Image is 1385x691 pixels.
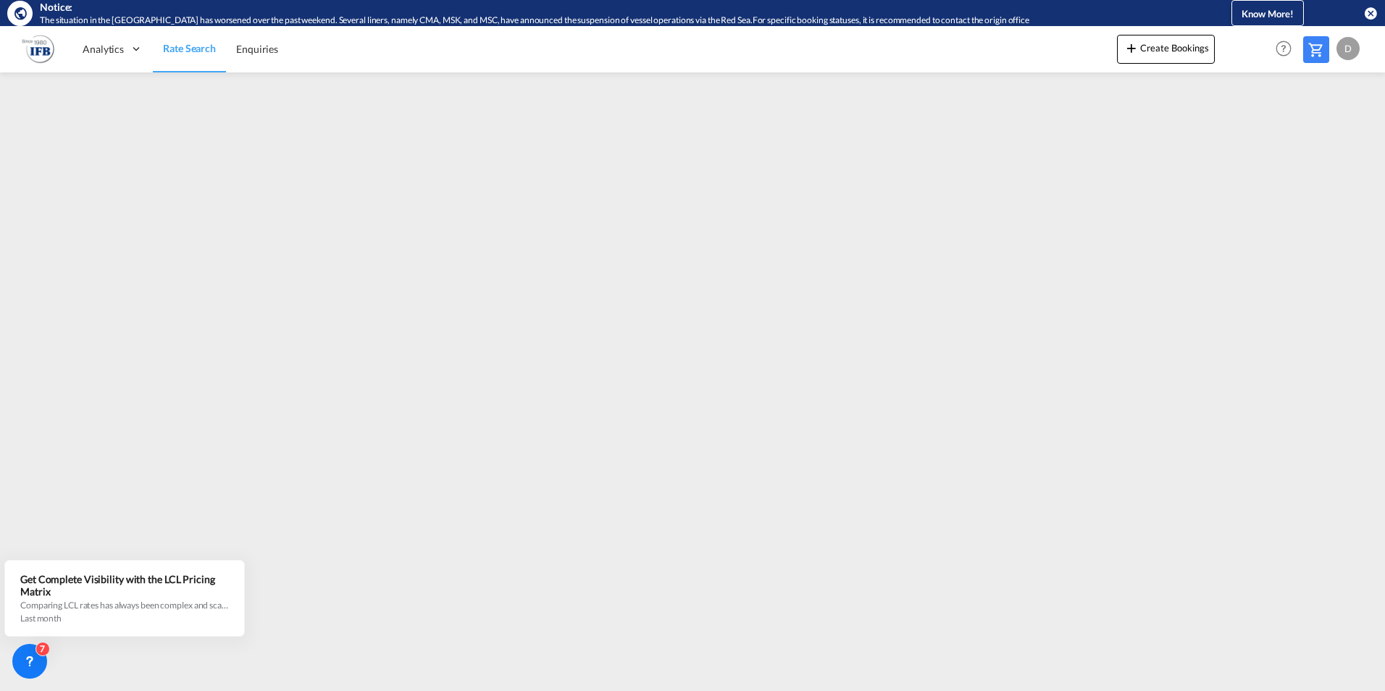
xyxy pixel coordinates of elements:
[1363,6,1378,20] button: icon-close-circle
[22,33,54,65] img: b628ab10256c11eeb52753acbc15d091.png
[1271,36,1303,62] div: Help
[1117,35,1215,64] button: icon-plus 400-fgCreate Bookings
[40,14,1172,27] div: The situation in the Red Sea has worsened over the past weekend. Several liners, namely CMA, MSK,...
[226,25,288,72] a: Enquiries
[1123,39,1140,56] md-icon: icon-plus 400-fg
[1336,37,1360,60] div: D
[163,42,216,54] span: Rate Search
[1242,8,1294,20] span: Know More!
[236,43,278,55] span: Enquiries
[72,25,153,72] div: Analytics
[83,42,124,56] span: Analytics
[153,25,226,72] a: Rate Search
[1271,36,1296,61] span: Help
[13,6,28,20] md-icon: icon-earth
